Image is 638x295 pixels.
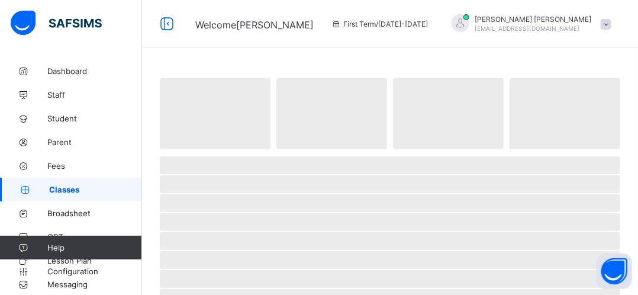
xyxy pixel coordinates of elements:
span: Fees [47,161,142,171]
span: ‌ [160,194,620,212]
span: Welcome [PERSON_NAME] [195,19,314,31]
span: Classes [49,185,142,194]
span: Dashboard [47,66,142,76]
span: ‌ [160,270,620,288]
span: Staff [47,90,142,100]
span: ‌ [160,213,620,231]
span: ‌ [160,232,620,250]
span: ‌ [276,78,387,149]
span: Broadsheet [47,209,142,218]
span: session/term information [331,20,428,28]
span: ‌ [160,251,620,269]
button: Open asap [597,254,632,289]
span: ‌ [393,78,504,149]
span: [PERSON_NAME] [PERSON_NAME] [475,15,592,24]
span: ‌ [160,175,620,193]
span: [EMAIL_ADDRESS][DOMAIN_NAME] [475,25,580,32]
span: Student [47,114,142,123]
div: KAYCEUGO [440,14,617,34]
span: ‌ [160,156,620,174]
span: Messaging [47,280,142,289]
span: ‌ [160,78,270,149]
span: Parent [47,137,142,147]
span: Help [47,243,141,252]
span: Configuration [47,267,141,276]
img: safsims [11,11,102,36]
span: ‌ [510,78,620,149]
span: CBT [47,232,142,242]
